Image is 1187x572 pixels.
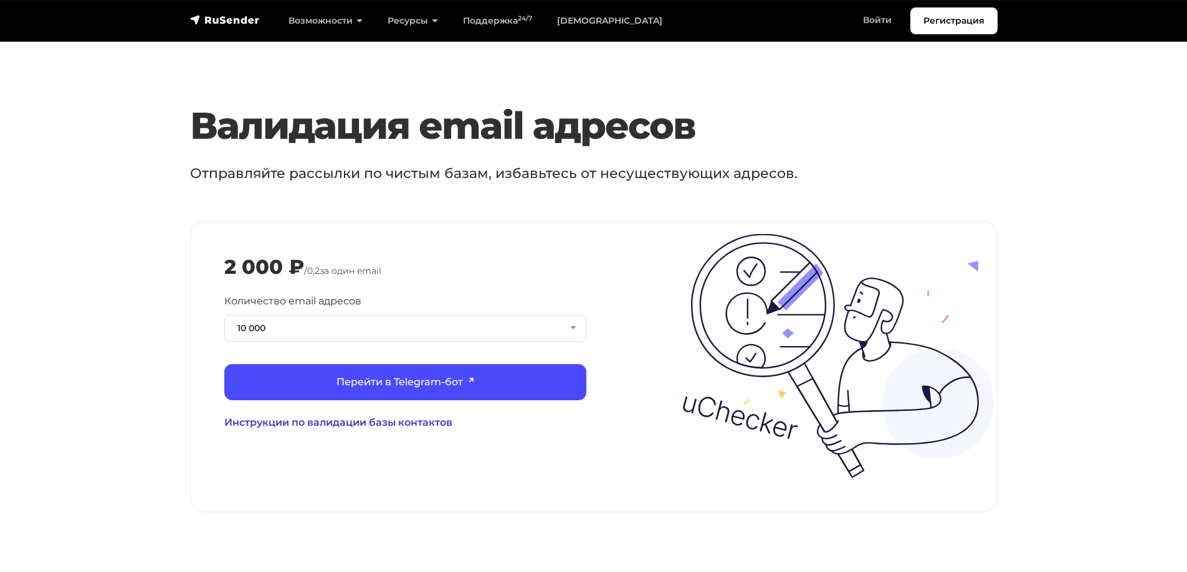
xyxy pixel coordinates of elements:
a: Поддержка24/7 [450,8,545,34]
a: Войти [851,7,904,33]
div: 2 000 ₽ [224,255,304,279]
button: 10 000 [224,315,586,342]
a: [DEMOGRAPHIC_DATA] [545,8,675,34]
span: 0,2 [307,265,320,276]
sup: 24/7 [518,14,532,22]
a: Перейти в Telegram-бот [224,364,586,400]
a: Ресурсы [375,8,450,34]
label: Количество email адресов [224,294,361,309]
img: RuSender [190,14,260,26]
h3: Валидация email адресов [190,103,929,148]
span: / за один email [304,265,381,276]
p: Отправляйте рассылки по чистым базам, избавьтесь от несуществующих адресов. [190,163,897,184]
a: Инструкции по валидации базы контактов [224,415,586,430]
a: Возможности [276,8,375,34]
a: Регистрация [910,7,998,34]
